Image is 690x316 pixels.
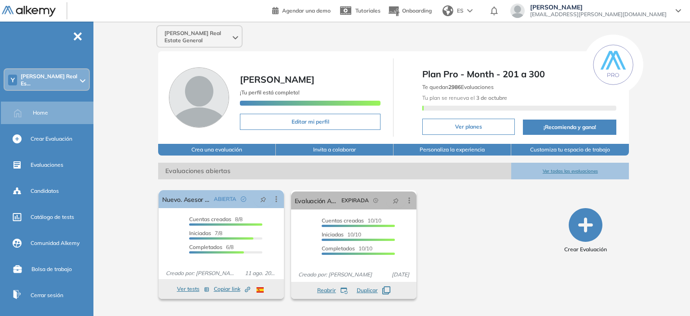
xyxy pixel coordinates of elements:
[162,269,242,277] span: Creado por: [PERSON_NAME]
[177,284,209,294] button: Ver tests
[523,120,617,135] button: ¡Recomienda y gana!
[317,286,336,294] span: Reabrir
[253,192,273,206] button: pushpin
[322,231,344,238] span: Iniciadas
[282,7,331,14] span: Agendar una demo
[322,217,381,224] span: 10/10
[448,84,461,90] b: 2986
[394,144,511,156] button: Personaliza la experiencia
[164,30,231,44] span: [PERSON_NAME] Real Estate General
[31,239,80,247] span: Comunidad Alkemy
[373,198,379,203] span: field-time
[322,245,372,252] span: 10/10
[388,1,432,21] button: Onboarding
[295,191,338,209] a: Evaluación Asesor Comercial
[31,135,72,143] span: Crear Evaluación
[322,245,355,252] span: Completados
[511,163,629,179] button: Ver todas las evaluaciones
[276,144,394,156] button: Invita a colaborar
[162,190,210,208] a: Nuevo. Asesor comercial
[422,84,494,90] span: Te quedan Evaluaciones
[317,286,348,294] button: Reabrir
[357,286,390,294] button: Duplicar
[214,195,236,203] span: ABIERTA
[21,73,78,87] span: [PERSON_NAME] Real Es...
[214,284,250,294] button: Copiar link
[214,285,250,293] span: Copiar link
[475,94,507,101] b: 3 de octubre
[564,208,607,254] button: Crear Evaluación
[31,161,63,169] span: Evaluaciones
[393,197,399,204] span: pushpin
[2,6,56,17] img: Logo
[189,244,222,250] span: Completados
[189,216,231,223] span: Cuentas creadas
[31,291,63,299] span: Cerrar sesión
[169,67,229,128] img: Foto de perfil
[158,144,276,156] button: Crea una evaluación
[322,231,361,238] span: 10/10
[422,94,507,101] span: Tu plan se renueva el
[355,7,380,14] span: Tutoriales
[241,196,246,202] span: check-circle
[11,76,15,84] span: Y
[257,287,264,293] img: ESP
[530,11,667,18] span: [EMAIL_ADDRESS][PERSON_NAME][DOMAIN_NAME]
[295,271,376,279] span: Creado por: [PERSON_NAME]
[422,119,514,135] button: Ver planes
[422,67,616,81] span: Plan Pro - Month - 201 a 300
[402,7,432,14] span: Onboarding
[189,230,222,236] span: 7/8
[240,114,381,130] button: Editar mi perfil
[31,265,72,273] span: Bolsa de trabajo
[272,4,331,15] a: Agendar una demo
[457,7,464,15] span: ES
[240,74,314,85] span: [PERSON_NAME]
[341,196,369,205] span: EXPIRADA
[158,163,512,179] span: Evaluaciones abiertas
[31,187,59,195] span: Candidatos
[357,286,378,294] span: Duplicar
[189,216,243,223] span: 8/8
[260,196,266,203] span: pushpin
[322,217,364,224] span: Cuentas creadas
[467,9,473,13] img: arrow
[511,144,629,156] button: Customiza tu espacio de trabajo
[241,269,280,277] span: 11 ago. 2025
[189,244,234,250] span: 6/8
[442,5,453,16] img: world
[33,109,48,117] span: Home
[388,271,413,279] span: [DATE]
[386,193,406,208] button: pushpin
[240,89,300,96] span: ¡Tu perfil está completo!
[189,230,211,236] span: Iniciadas
[31,213,74,221] span: Catálogo de tests
[564,245,607,254] span: Crear Evaluación
[530,4,667,11] span: [PERSON_NAME]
